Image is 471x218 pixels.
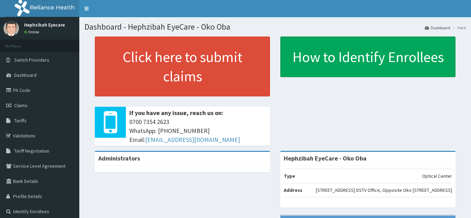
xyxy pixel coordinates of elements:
strong: Hephzibah EyeCare - Oko Oba [284,154,367,162]
span: Switch Providers [14,57,49,63]
img: User Image [3,21,19,36]
p: Hephzibah Eyecare [24,22,65,27]
span: Dashboard [14,72,37,78]
p: [STREET_ADDRESS] DSTV Office, Opposite Oko [STREET_ADDRESS] [316,187,452,194]
span: 0700 7354 2623 WhatsApp: [PHONE_NUMBER] Email: [129,117,267,144]
span: Tariff Negotiation [14,148,49,154]
a: Dashboard [425,25,450,31]
p: Optical Center [422,173,452,179]
span: Claims [14,102,28,108]
span: Tariffs [14,117,27,124]
a: Online [24,30,41,34]
li: Here [451,25,466,31]
a: [EMAIL_ADDRESS][DOMAIN_NAME] [145,136,240,144]
b: Address [284,187,302,193]
a: Click here to submit claims [95,37,270,96]
h1: Dashboard - Hephzibah EyeCare - Oko Oba [84,22,466,31]
a: How to Identify Enrollees [280,37,455,77]
b: Administrators [98,154,140,162]
b: If you have any issue, reach us on: [129,109,223,117]
b: Type [284,173,295,179]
